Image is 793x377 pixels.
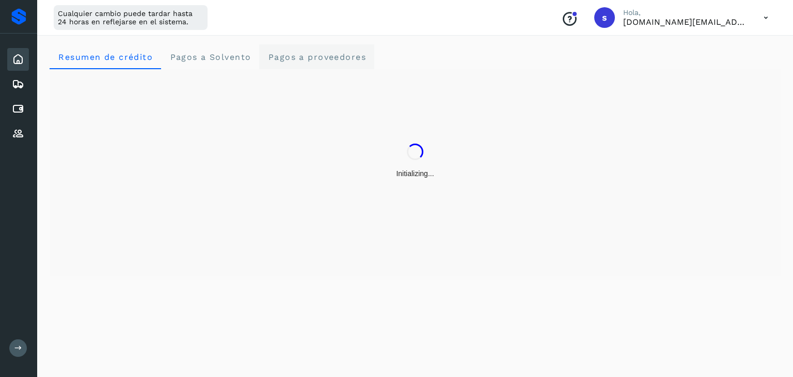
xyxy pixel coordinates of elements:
[7,98,29,120] div: Cuentas por pagar
[58,52,153,62] span: Resumen de crédito
[623,17,747,27] p: solvento.sl@segmail.co
[54,5,208,30] div: Cualquier cambio puede tardar hasta 24 horas en reflejarse en el sistema.
[7,122,29,145] div: Proveedores
[169,52,251,62] span: Pagos a Solvento
[267,52,366,62] span: Pagos a proveedores
[7,48,29,71] div: Inicio
[7,73,29,96] div: Embarques
[623,8,747,17] p: Hola,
